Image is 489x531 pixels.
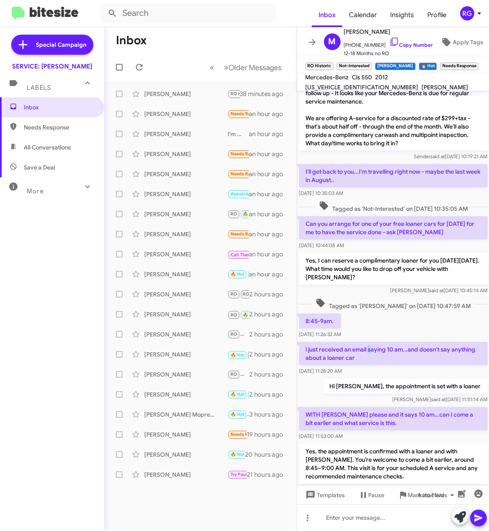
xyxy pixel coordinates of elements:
span: RO Historic [231,91,255,96]
span: RO Responded [243,291,275,297]
nav: Page navigation example [206,59,287,76]
button: Auto Fields [411,488,464,503]
div: Liked “Absolutely! I'll update your reservation to the EQB for the same time.” [228,410,249,419]
span: Needs Response [231,111,266,116]
div: an hour ago [249,150,290,158]
p: Hope you're having a great day [PERSON_NAME]. it's [PERSON_NAME] at Mercedes Benz of Marin. Just ... [299,69,488,151]
span: [PERSON_NAME] [DATE] 10:45:14 AM [390,287,487,293]
small: Not-Interested [337,63,372,70]
div: an hour ago [249,230,290,238]
button: Mark Inactive [391,488,451,503]
input: Search [101,3,276,23]
span: [DATE] 11:28:20 AM [299,368,342,374]
div: [PERSON_NAME] Mopress [144,410,228,419]
p: Yes, the appointment is confirmed with a loaner and with [PERSON_NAME]. You’re welcome to come a ... [299,444,488,484]
span: Special Campaign [36,40,87,49]
p: Yes, I can reserve a complimentary loaner for you [DATE][DATE]. What time would you like to drop ... [299,253,488,285]
span: Cls 550 [352,73,372,81]
div: I'm glad to hear you had a positive experience! If you need any further assistance or want to sch... [228,249,249,259]
div: [PERSON_NAME] [144,450,228,459]
div: That's great to hear! If you need any more assistance with your vehicle or would like to schedule... [228,289,249,299]
div: an hour ago [249,110,290,118]
div: [PERSON_NAME] [144,90,228,98]
a: Special Campaign [11,35,93,55]
div: an hour ago [249,210,290,218]
a: Calendar [342,3,384,27]
div: [PERSON_NAME] [144,430,228,439]
p: Can you arrange for one of your free loaner cars for [DATE] for me to have the service done - ask... [299,216,488,240]
p: 8:45-9am. [299,314,341,329]
div: Hi [PERSON_NAME]. We have been here for 40 minutes and have had anyone to come help us yet. Just ... [228,389,249,399]
span: said at [431,396,446,402]
span: 🔥 Hot [243,312,257,318]
button: Next [219,59,287,76]
span: [PERSON_NAME] [DATE] 11:51:14 AM [392,396,487,402]
div: [PERSON_NAME] [144,150,228,158]
div: [PERSON_NAME] [144,310,228,319]
button: Templates [297,488,352,503]
span: Tagged as 'Not-Interested' on [DATE] 10:35:05 AM [315,201,471,213]
span: [US_VEHICLE_IDENTIFICATION_NUMBER] [306,83,419,91]
div: [PERSON_NAME] [144,330,228,339]
span: [PERSON_NAME] [422,83,469,91]
span: 🔥 Hot [231,412,245,417]
div: [PERSON_NAME] [144,370,228,379]
small: [PERSON_NAME] [375,63,415,70]
div: [PERSON_NAME] [144,230,228,238]
span: Labels [27,84,51,91]
span: 🔥 Hot [231,352,245,358]
span: Call Them [231,252,252,258]
span: Auto Fields [417,488,457,503]
div: Thank you! [228,369,249,379]
span: Needs Response [231,432,266,437]
span: 2012 [376,73,389,81]
span: [PERSON_NAME] [344,27,433,37]
button: Pause [352,488,391,503]
span: [DATE] 11:26:32 AM [299,331,341,337]
span: Needs Response [231,171,266,177]
span: 🔥 Hot [231,452,245,457]
span: 12-18 Months no RO [344,49,433,58]
div: Great, see you then! [228,450,245,459]
div: SERVICE: [PERSON_NAME] [12,62,92,71]
div: [PERSON_NAME] [144,170,228,178]
span: Needs Response [231,231,266,237]
span: Templates [304,488,345,503]
div: 2 hours ago [249,290,290,298]
small: 🔥 Hot [419,63,437,70]
span: [PHONE_NUMBER] [344,37,433,49]
div: [PERSON_NAME] [144,250,228,258]
span: RO [231,372,237,377]
div: Thank you for your feedback! I’ll ensure [PERSON_NAME] receives your kind words. If you have any ... [228,309,249,319]
div: Yes thank you [228,169,249,179]
div: [PERSON_NAME] [144,190,228,198]
span: 🔥 Hot [231,271,245,277]
p: i just received an email saying 10 am...and doesn't say anything about a loaner car [299,342,488,365]
div: 19 hours ago [247,430,290,439]
div: an hour ago [249,270,290,278]
div: [PERSON_NAME] [144,350,228,359]
span: 🔥 Hot [243,211,257,217]
a: Inbox [312,3,342,27]
small: RO Historic [306,63,334,70]
div: 2 hours ago [249,330,290,339]
button: RG [453,6,480,20]
span: RO [231,211,237,217]
div: I'm glad to hear that! If you need assistance with your vehicle, feel free to reach out. [228,269,249,279]
span: Pause [369,488,385,503]
div: an hour ago [249,190,290,198]
span: said at [430,153,445,159]
span: RO [231,291,237,297]
div: [PERSON_NAME] [144,390,228,399]
span: RO [231,312,237,318]
div: 3 hours ago [249,410,290,419]
div: [PERSON_NAME] [144,270,228,278]
span: 🔥 Hot [231,392,245,397]
span: [DATE] 10:44:08 AM [299,242,344,248]
span: M [329,35,336,48]
span: Save a Deal [24,163,55,172]
span: Insights [384,3,421,27]
span: Appointment Set [231,191,267,197]
div: RG [460,6,474,20]
div: Thank you for the offer of the complementary pickup service. God willing, we will just have to se... [228,189,249,199]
